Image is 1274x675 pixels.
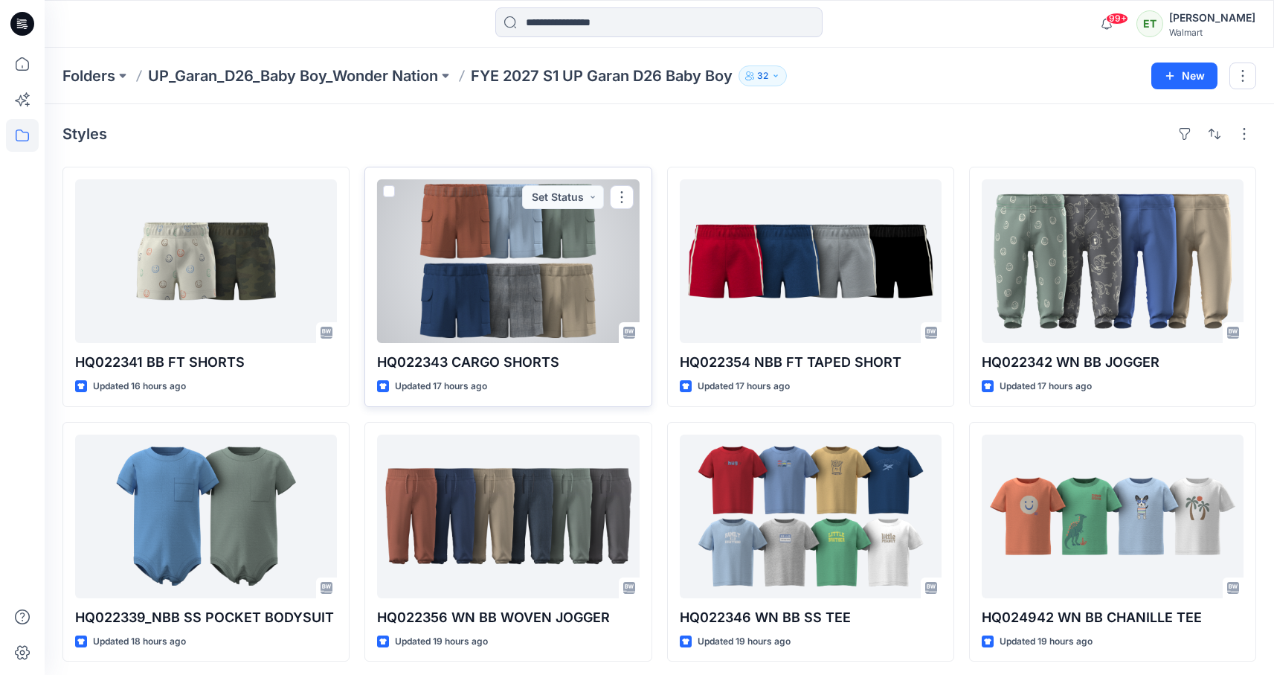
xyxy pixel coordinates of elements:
p: HQ022343 CARGO SHORTS [377,352,639,373]
div: [PERSON_NAME] [1169,9,1255,27]
p: HQ022341 BB FT SHORTS [75,352,337,373]
p: HQ022339_NBB SS POCKET BODYSUIT [75,607,337,628]
a: HQ022342 WN BB JOGGER [982,179,1244,343]
a: HQ022346 WN BB SS TEE [680,435,942,598]
a: HQ022343 CARGO SHORTS [377,179,639,343]
a: HQ024942 WN BB CHANILLE TEE [982,435,1244,598]
a: HQ022354 NBB FT TAPED SHORT [680,179,942,343]
p: Updated 19 hours ago [1000,634,1093,650]
a: HQ022341 BB FT SHORTS [75,179,337,343]
p: Updated 18 hours ago [93,634,186,650]
p: Updated 19 hours ago [395,634,488,650]
p: HQ024942 WN BB CHANILLE TEE [982,607,1244,628]
p: Updated 17 hours ago [395,379,487,394]
p: HQ022346 WN BB SS TEE [680,607,942,628]
p: HQ022356 WN BB WOVEN JOGGER [377,607,639,628]
a: HQ022356 WN BB WOVEN JOGGER [377,435,639,598]
span: 99+ [1106,13,1128,25]
a: UP_Garan_D26_Baby Boy_Wonder Nation [148,65,438,86]
button: New [1151,63,1217,89]
a: HQ022339_NBB SS POCKET BODYSUIT [75,435,337,598]
button: 32 [739,65,787,86]
h4: Styles [62,125,107,143]
p: Updated 16 hours ago [93,379,186,394]
p: HQ022342 WN BB JOGGER [982,352,1244,373]
p: HQ022354 NBB FT TAPED SHORT [680,352,942,373]
p: FYE 2027 S1 UP Garan D26 Baby Boy [471,65,733,86]
p: Updated 19 hours ago [698,634,791,650]
p: Updated 17 hours ago [1000,379,1092,394]
a: Folders [62,65,115,86]
div: Walmart [1169,27,1255,38]
p: Updated 17 hours ago [698,379,790,394]
div: ET [1136,10,1163,37]
p: 32 [757,68,768,84]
